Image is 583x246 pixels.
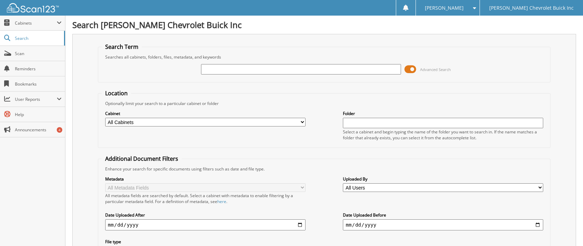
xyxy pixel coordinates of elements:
[105,111,306,116] label: Cabinet
[7,3,59,12] img: scan123-logo-white.svg
[343,212,543,218] label: Date Uploaded Before
[102,155,182,162] legend: Additional Document Filters
[15,112,62,117] span: Help
[105,212,306,218] label: Date Uploaded After
[15,96,57,102] span: User Reports
[343,176,543,182] label: Uploaded By
[420,67,451,72] span: Advanced Search
[15,127,62,133] span: Announcements
[105,219,306,230] input: start
[105,176,306,182] label: Metadata
[548,213,583,246] iframe: Chat Widget
[217,199,226,204] a: here
[102,166,547,172] div: Enhance your search for specific documents using filters such as date and file type.
[102,89,131,97] legend: Location
[102,100,547,106] div: Optionally limit your search to a particular cabinet or folder
[102,54,547,60] div: Searches all cabinets, folders, files, metadata, and keywords
[343,219,543,230] input: end
[15,66,62,72] span: Reminders
[105,239,306,245] label: File type
[102,43,142,51] legend: Search Term
[489,6,574,10] span: [PERSON_NAME] Chevrolet Buick Inc
[15,35,61,41] span: Search
[15,51,62,56] span: Scan
[105,193,306,204] div: All metadata fields are searched by default. Select a cabinet with metadata to enable filtering b...
[57,127,62,133] div: 4
[15,81,62,87] span: Bookmarks
[343,129,543,141] div: Select a cabinet and begin typing the name of the folder you want to search in. If the name match...
[343,111,543,116] label: Folder
[72,19,576,30] h1: Search [PERSON_NAME] Chevrolet Buick Inc
[425,6,464,10] span: [PERSON_NAME]
[15,20,57,26] span: Cabinets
